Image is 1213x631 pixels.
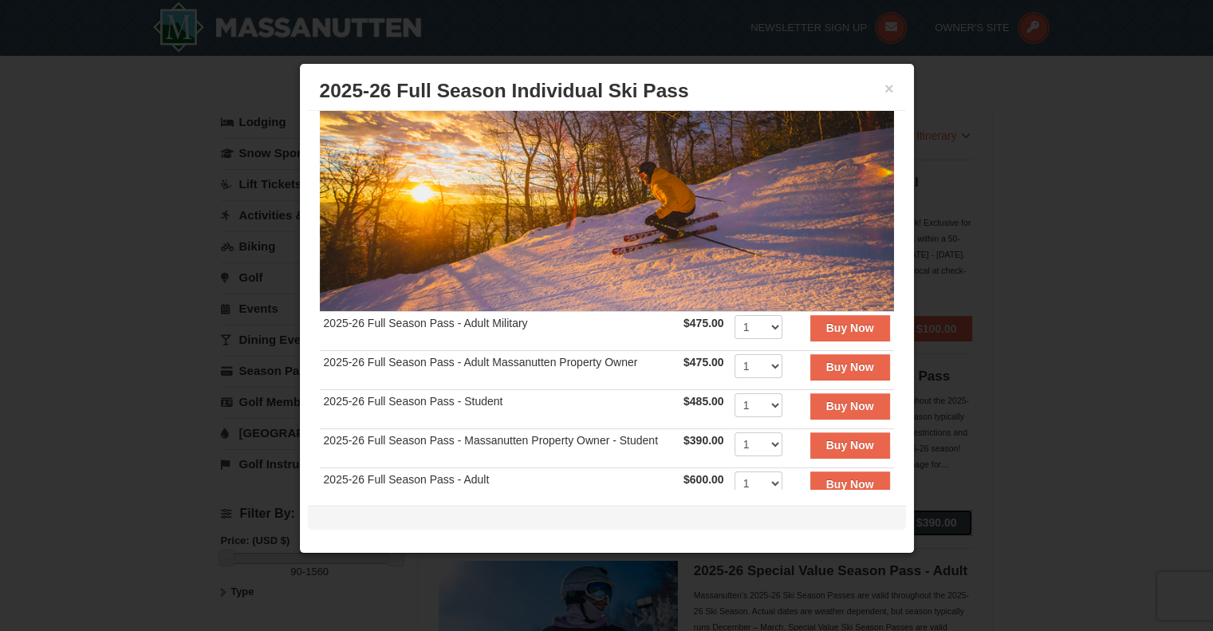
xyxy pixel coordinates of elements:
[810,393,890,419] button: Buy Now
[683,395,724,408] strong: $485.00
[320,429,679,468] td: 2025-26 Full Season Pass - Massanutten Property Owner - Student
[884,81,894,97] button: ×
[810,354,890,380] button: Buy Now
[810,471,890,497] button: Buy Now
[826,478,874,491] strong: Buy Now
[683,317,724,329] strong: $475.00
[320,79,894,103] h3: 2025-26 Full Season Individual Ski Pass
[810,432,890,458] button: Buy Now
[826,439,874,452] strong: Buy Now
[826,361,874,373] strong: Buy Now
[683,473,724,486] strong: $600.00
[683,434,724,447] strong: $390.00
[320,390,679,429] td: 2025-26 Full Season Pass - Student
[826,321,874,334] strong: Buy Now
[683,356,724,369] strong: $475.00
[320,351,679,390] td: 2025-26 Full Season Pass - Adult Massanutten Property Owner
[826,400,874,412] strong: Buy Now
[810,315,890,341] button: Buy Now
[320,312,679,351] td: 2025-26 Full Season Pass - Adult Military
[320,468,679,507] td: 2025-26 Full Season Pass - Adult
